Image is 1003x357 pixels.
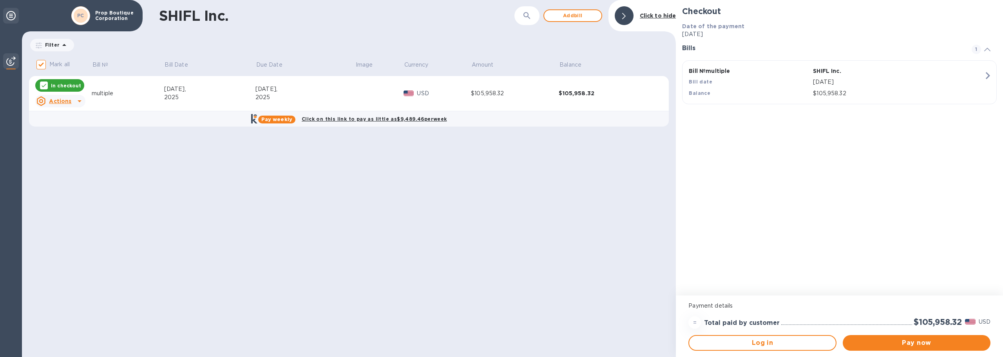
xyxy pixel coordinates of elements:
[77,13,84,18] b: PC
[95,10,134,21] p: Prop Boutique Corporation
[404,91,414,96] img: USD
[640,13,676,19] b: Click to hide
[979,318,990,326] p: USD
[255,93,355,101] div: 2025
[965,319,976,324] img: USD
[417,89,471,98] p: USD
[689,79,712,85] b: Bill date
[261,116,292,122] b: Pay weekly
[92,89,164,98] div: multiple
[682,23,744,29] b: Date of the payment
[471,89,559,98] div: $105,958.32
[682,30,997,38] p: [DATE]
[51,82,81,89] p: In checkout
[704,319,780,327] h3: Total paid by customer
[914,317,962,327] h2: $105,958.32
[49,60,70,69] p: Mark all
[688,335,836,351] button: Log in
[256,61,282,69] p: Due Date
[688,316,701,329] div: =
[689,67,810,75] p: Bill № multiple
[543,9,602,22] button: Addbill
[49,98,71,104] u: Actions
[164,85,255,93] div: [DATE],
[256,61,293,69] span: Due Date
[972,45,981,54] span: 1
[165,61,198,69] span: Bill Date
[559,89,652,97] div: $105,958.32
[559,61,592,69] span: Balance
[92,61,109,69] p: Bill №
[92,61,119,69] span: Bill №
[472,61,494,69] p: Amount
[356,61,373,69] p: Image
[550,11,595,20] span: Add bill
[159,7,514,24] h1: SHIFL Inc.
[688,302,990,310] p: Payment details
[404,61,429,69] p: Currency
[813,78,984,86] p: [DATE]
[42,42,60,48] p: Filter
[255,85,355,93] div: [DATE],
[302,116,447,122] b: Click on this link to pay as little as $9,489.46 per week
[682,45,962,52] h3: Bills
[849,338,984,348] span: Pay now
[559,61,581,69] p: Balance
[682,6,997,16] h2: Checkout
[689,90,710,96] b: Balance
[164,93,255,101] div: 2025
[165,61,188,69] p: Bill Date
[813,89,984,98] p: $105,958.32
[843,335,990,351] button: Pay now
[813,67,934,75] p: SHIFL Inc.
[472,61,504,69] span: Amount
[682,60,997,104] button: Bill №multipleSHIFL Inc.Bill date[DATE]Balance$105,958.32
[695,338,829,348] span: Log in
